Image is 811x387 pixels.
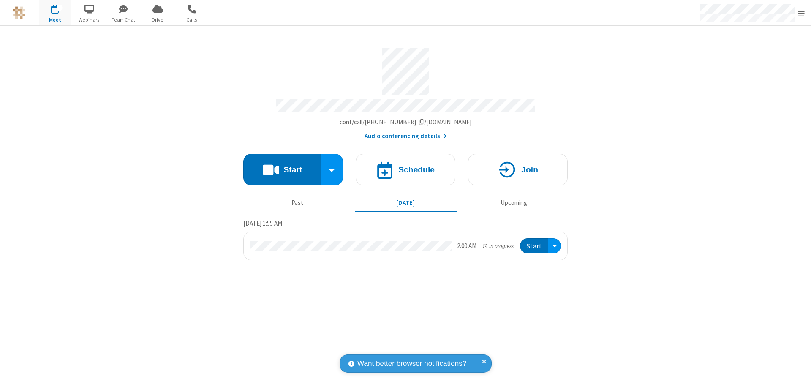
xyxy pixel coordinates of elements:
[73,16,105,24] span: Webinars
[483,242,514,250] em: in progress
[355,195,457,211] button: [DATE]
[398,166,435,174] h4: Schedule
[243,154,321,185] button: Start
[243,219,282,227] span: [DATE] 1:55 AM
[176,16,208,24] span: Calls
[548,238,561,254] div: Open menu
[13,6,25,19] img: QA Selenium DO NOT DELETE OR CHANGE
[357,358,466,369] span: Want better browser notifications?
[243,218,568,261] section: Today's Meetings
[247,195,348,211] button: Past
[142,16,174,24] span: Drive
[321,154,343,185] div: Start conference options
[340,118,472,126] span: Copy my meeting room link
[356,154,455,185] button: Schedule
[243,42,568,141] section: Account details
[468,154,568,185] button: Join
[520,238,548,254] button: Start
[521,166,538,174] h4: Join
[463,195,565,211] button: Upcoming
[457,241,476,251] div: 2:00 AM
[57,5,63,11] div: 1
[283,166,302,174] h4: Start
[39,16,71,24] span: Meet
[108,16,139,24] span: Team Chat
[340,117,472,127] button: Copy my meeting room linkCopy my meeting room link
[365,131,447,141] button: Audio conferencing details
